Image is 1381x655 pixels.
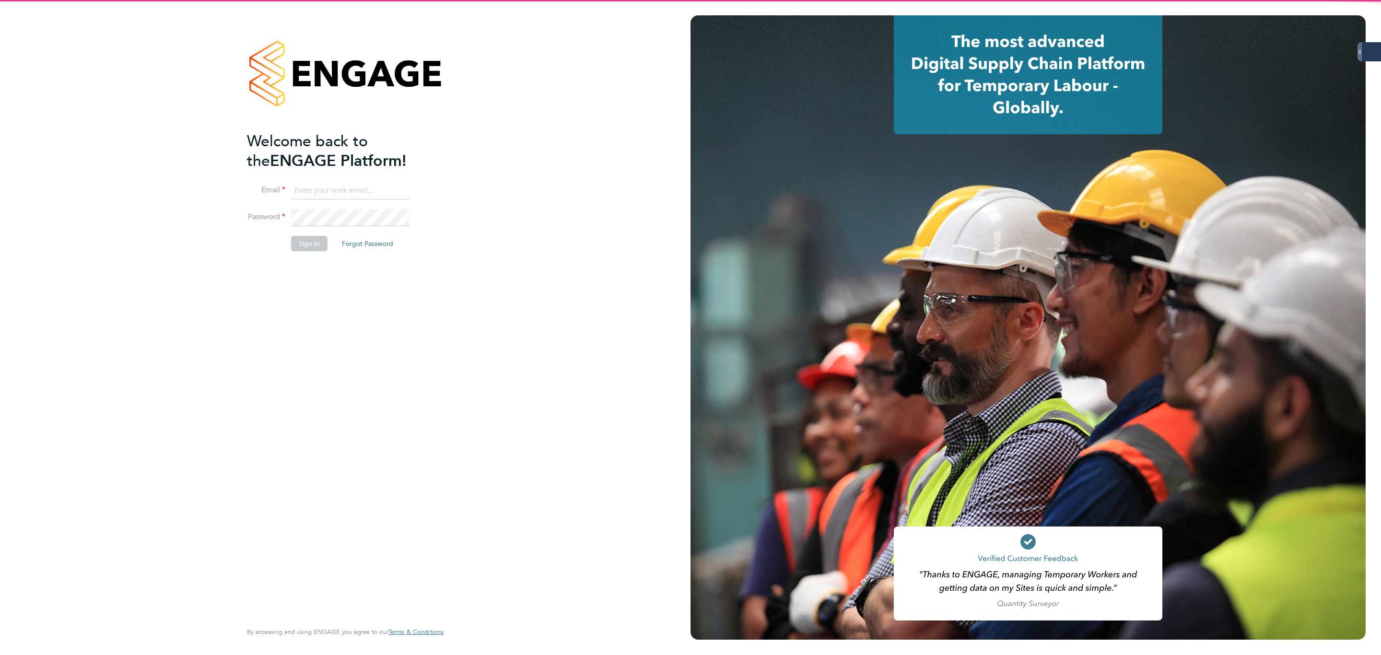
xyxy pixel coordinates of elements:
button: Sign In [291,236,328,251]
a: Terms & Conditions [388,628,444,636]
label: Email [247,185,285,195]
h2: ENGAGE Platform! [247,131,434,171]
span: By accessing and using ENGAGE you agree to our [247,628,444,636]
button: Forgot Password [334,236,401,251]
label: Password [247,212,285,222]
span: Welcome back to the [247,132,368,170]
input: Enter your work email... [291,182,410,199]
